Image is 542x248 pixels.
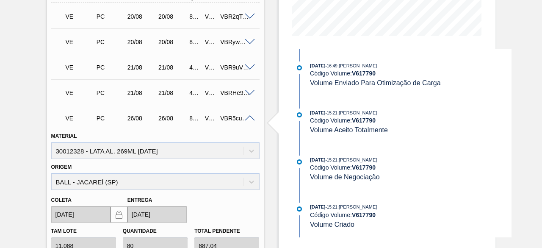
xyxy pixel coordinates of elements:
span: Volume Aceito Totalmente [310,126,388,134]
div: 443,520 [187,64,202,71]
div: 21/08/2025 [125,64,159,71]
span: - 15:21 [326,158,337,162]
div: 21/08/2025 [125,89,159,96]
div: Volume Enviado para Transporte [64,84,97,102]
img: atual [297,65,302,70]
span: Volume Enviado Para Otimização de Carga [310,79,441,86]
strong: V 617790 [352,117,376,124]
div: 21/08/2025 [156,89,190,96]
div: VBR2qTBGc [218,13,252,20]
p: VE [66,115,95,122]
div: 20/08/2025 [156,39,190,45]
div: 887,040 [187,115,202,122]
span: : [PERSON_NAME] [337,110,377,115]
img: atual [297,206,302,212]
strong: V 617790 [352,164,376,171]
div: 20/08/2025 [156,13,190,20]
div: 20/08/2025 [125,13,159,20]
div: Código Volume: [310,164,511,171]
img: atual [297,112,302,117]
div: Volume Enviado para Transporte [64,109,97,128]
div: Pedido de Compra [94,89,128,96]
div: 887,040 [187,13,202,20]
span: : [PERSON_NAME] [337,157,377,162]
span: - 16:49 [326,64,337,68]
div: Volume Enviado para Transporte [64,7,97,26]
p: VE [66,89,95,96]
div: 21/08/2025 [156,64,190,71]
div: Pedido de Compra [94,64,128,71]
div: Pedido de Compra [94,13,128,20]
input: dd/mm/yyyy [51,206,111,223]
span: [DATE] [310,157,325,162]
p: VE [66,39,95,45]
div: VBR9uVVDI [218,64,252,71]
span: - 15:21 [326,111,337,115]
label: Coleta [51,197,72,203]
input: dd/mm/yyyy [127,206,187,223]
div: V616862 [203,39,218,45]
div: V616612 [203,13,218,20]
label: Origem [51,164,72,170]
div: VBRywYwip [218,39,252,45]
div: Volume Enviado para Transporte [64,33,97,51]
div: VBRHe9jEP [218,89,252,96]
strong: V 617790 [352,212,376,218]
div: 26/08/2025 [156,115,190,122]
div: Volume Enviado para Transporte [64,58,97,77]
div: 20/08/2025 [125,39,159,45]
div: Código Volume: [310,70,511,77]
img: atual [297,159,302,164]
span: [DATE] [310,204,325,209]
p: VE [66,64,95,71]
img: locked [114,209,124,220]
div: Pedido de Compra [94,115,128,122]
div: 887,040 [187,39,202,45]
div: V616863 [203,89,218,96]
span: Volume de Negociação [310,173,380,181]
div: 26/08/2025 [125,115,159,122]
span: - 15:21 [326,205,337,209]
label: Entrega [127,197,152,203]
div: V617790 [203,115,218,122]
span: : [PERSON_NAME] [337,63,377,68]
strong: V 617790 [352,70,376,77]
button: locked [111,206,127,223]
span: : [PERSON_NAME] [337,204,377,209]
div: 443,520 [187,89,202,96]
div: Código Volume: [310,117,511,124]
p: VE [66,13,95,20]
div: Código Volume: [310,212,511,218]
span: [DATE] [310,110,325,115]
label: Total pendente [194,228,240,234]
span: Volume Criado [310,221,354,228]
label: Material [51,133,77,139]
div: V616613 [203,64,218,71]
label: Tam lote [51,228,77,234]
div: VBR5cukc8 [218,115,252,122]
span: [DATE] [310,63,325,68]
div: Pedido de Compra [94,39,128,45]
label: Quantidade [123,228,157,234]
